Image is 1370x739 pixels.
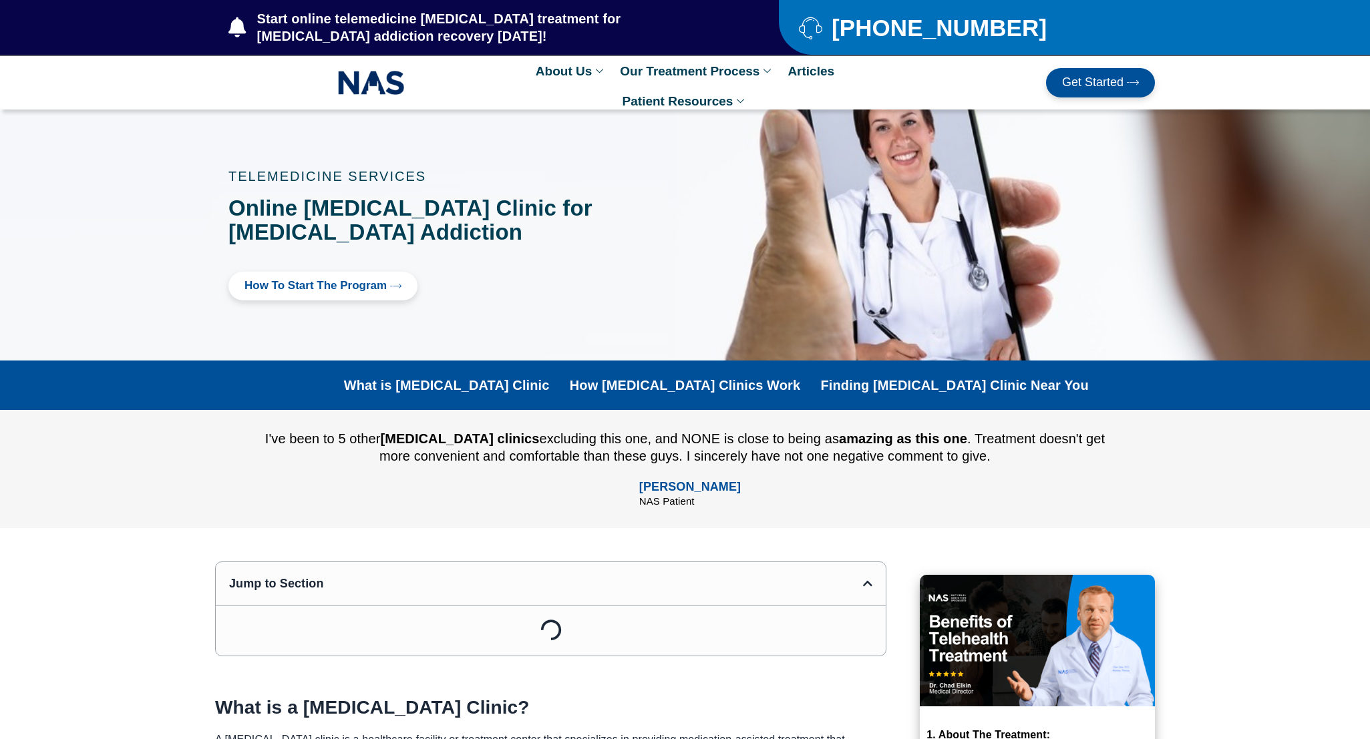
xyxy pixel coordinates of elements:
b: [MEDICAL_DATA] clinics [380,431,539,446]
h2: What is a [MEDICAL_DATA] Clinic? [215,696,886,719]
span: How to Start the program [244,280,387,292]
a: [PHONE_NUMBER] [799,16,1122,39]
a: Patient Resources [616,86,755,116]
span: Start online telemedicine [MEDICAL_DATA] treatment for [MEDICAL_DATA] addiction recovery [DATE]! [254,10,726,45]
a: What is [MEDICAL_DATA] Clinic [344,377,550,393]
a: How to Start the program [228,272,417,300]
div: I've been to 5 other excluding this one, and NONE is close to being as . Treatment doesn't get mo... [262,430,1108,465]
div: NAS Patient [639,496,741,506]
div: Jump to Section [229,575,863,592]
p: TELEMEDICINE SERVICES [228,170,645,183]
b: amazing as this one [839,431,967,446]
div: [PERSON_NAME] [639,478,741,496]
span: [PHONE_NUMBER] [828,19,1047,36]
h1: Online [MEDICAL_DATA] Clinic for [MEDICAL_DATA] Addiction [228,196,645,245]
img: Benefits of Telehealth Suboxone Treatment that you should know [920,575,1155,707]
div: Close table of contents [863,578,872,589]
a: Start online telemedicine [MEDICAL_DATA] treatment for [MEDICAL_DATA] addiction recovery [DATE]! [228,10,725,45]
a: Our Treatment Process [613,56,781,86]
a: Articles [781,56,841,86]
span: Get Started [1062,76,1124,89]
a: How [MEDICAL_DATA] Clinics Work [570,377,800,393]
a: Finding [MEDICAL_DATA] Clinic Near You [821,377,1089,393]
img: NAS_email_signature-removebg-preview.png [338,67,405,98]
a: Get Started [1046,68,1155,97]
a: About Us [529,56,613,86]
